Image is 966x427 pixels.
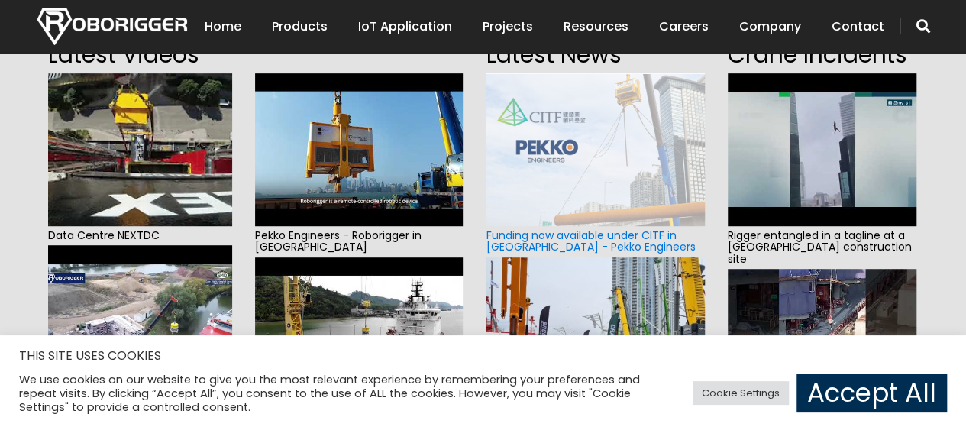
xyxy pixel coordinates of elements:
[205,3,241,50] a: Home
[796,374,947,412] a: Accept All
[48,37,232,73] h2: Latest Videos
[19,346,947,366] h5: THIS SITE USES COOKIES
[832,3,884,50] a: Contact
[483,3,533,50] a: Projects
[486,37,704,73] h2: Latest News
[48,245,232,398] img: hqdefault.jpg
[19,373,669,414] div: We use cookies on our website to give you the most relevant experience by remembering your prefer...
[358,3,452,50] a: IoT Application
[739,3,801,50] a: Company
[255,257,464,410] img: hqdefault.jpg
[48,226,232,245] span: Data Centre NEXTDC
[272,3,328,50] a: Products
[48,73,232,226] img: hqdefault.jpg
[728,269,916,422] img: hqdefault.jpg
[728,73,916,226] img: hqdefault.jpg
[255,73,464,226] img: hqdefault.jpg
[659,3,709,50] a: Careers
[728,37,916,73] h2: Crane Incidents
[255,226,464,257] span: Pekko Engineers - Roborigger in [GEOGRAPHIC_DATA]
[693,381,789,405] a: Cookie Settings
[564,3,628,50] a: Resources
[37,8,187,45] img: Nortech
[486,228,695,254] a: Funding now available under CITF in [GEOGRAPHIC_DATA] - Pekko Engineers
[728,226,916,269] span: Rigger entangled in a tagline at a [GEOGRAPHIC_DATA] construction site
